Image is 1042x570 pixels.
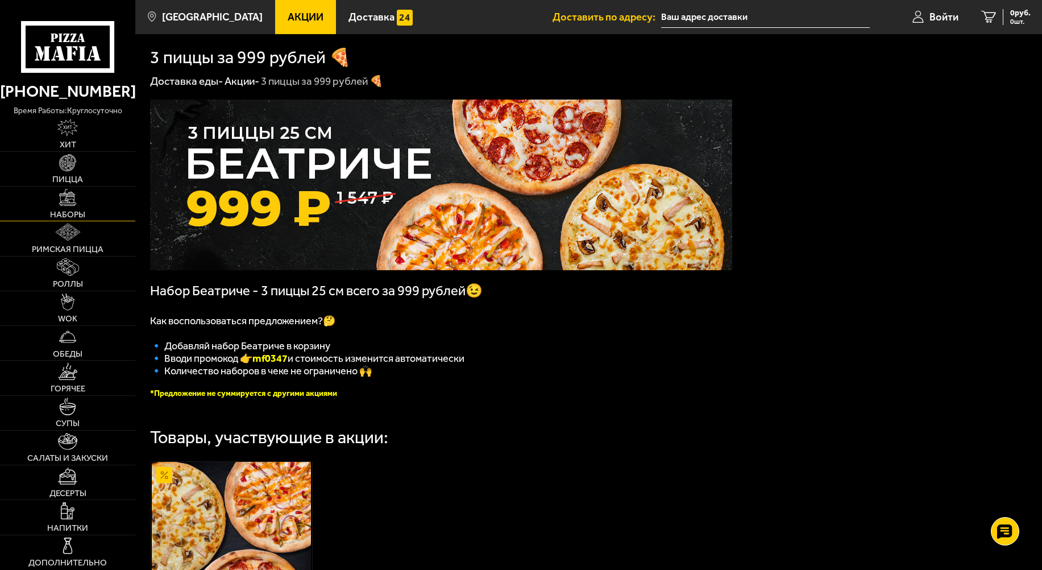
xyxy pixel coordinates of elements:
[150,365,372,377] span: 🔹 Количество наборов в чеке не ограничено 🙌
[929,12,958,22] span: Войти
[150,429,388,447] div: Товары, участвующие в акции:
[27,454,108,462] span: Салаты и закуски
[150,100,732,270] img: 1024x1024
[252,352,288,365] b: mf0347
[60,141,76,149] span: Хит
[261,75,383,89] div: 3 пиццы за 999 рублей 🍕
[50,210,85,219] span: Наборы
[1010,18,1031,25] span: 0 шт.
[52,175,83,184] span: Пицца
[162,12,263,22] span: [GEOGRAPHIC_DATA]
[150,315,335,327] span: Как воспользоваться предложением?🤔
[47,524,88,532] span: Напитки
[553,12,661,22] span: Доставить по адресу:
[348,12,395,22] span: Доставка
[53,280,83,288] span: Роллы
[56,419,80,428] span: Супы
[150,283,483,299] span: Набор Беатриче - 3 пиццы 25 см всего за 999 рублей😉
[661,7,870,28] input: Ваш адрес доставки
[1010,9,1031,17] span: 0 руб.
[150,49,351,67] h1: 3 пиццы за 999 рублей 🍕
[150,340,330,352] span: 🔹 Добавляй набор Беатриче в корзину
[156,467,173,484] img: Акционный
[28,559,107,567] span: Дополнительно
[53,350,82,358] span: Обеды
[32,245,103,254] span: Римская пицца
[397,10,413,26] img: 15daf4d41897b9f0e9f617042186c801.svg
[51,385,85,393] span: Горячее
[49,489,86,498] span: Десерты
[150,75,223,88] a: Доставка еды-
[150,389,337,398] font: *Предложение не суммируется с другими акциями
[58,315,77,323] span: WOK
[225,75,259,88] a: Акции-
[150,352,464,365] span: 🔹 Вводи промокод 👉 и стоимость изменится автоматически
[288,12,323,22] span: Акции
